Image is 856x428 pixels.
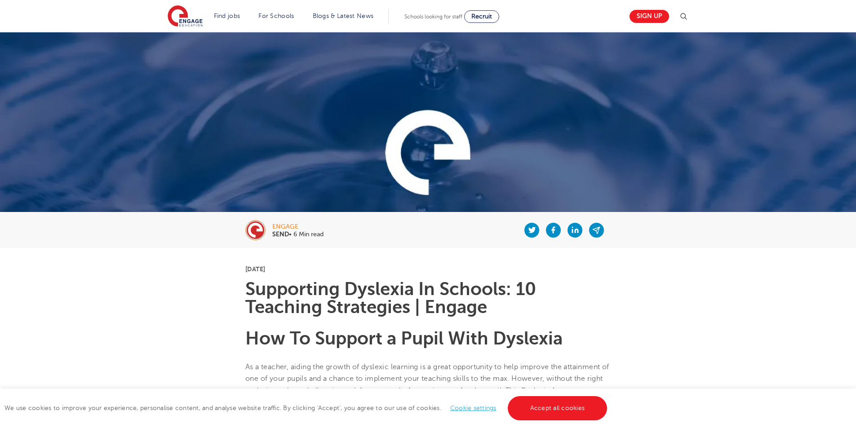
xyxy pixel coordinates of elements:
[313,13,374,19] a: Blogs & Latest News
[272,224,324,230] div: engage
[508,396,608,420] a: Accept all cookies
[245,328,563,349] b: How To Support a Pupil With Dyslexia
[245,280,611,316] h1: Supporting Dyslexia In Schools: 10 Teaching Strategies | Engage
[245,266,611,272] p: [DATE]
[464,10,499,23] a: Recruit
[404,13,462,20] span: Schools looking for staff
[450,405,497,411] a: Cookie settings
[258,13,294,19] a: For Schools
[4,405,609,411] span: We use cookies to improve your experience, personalise content, and analyse website traffic. By c...
[168,5,203,28] img: Engage Education
[630,10,669,23] a: Sign up
[471,13,492,20] span: Recruit
[214,13,240,19] a: Find jobs
[272,231,324,238] p: • 6 Min read
[272,231,289,238] b: SEND
[245,363,609,406] span: As a teacher, aiding the growth of dyslexic learning is a great opportunity to help improve the a...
